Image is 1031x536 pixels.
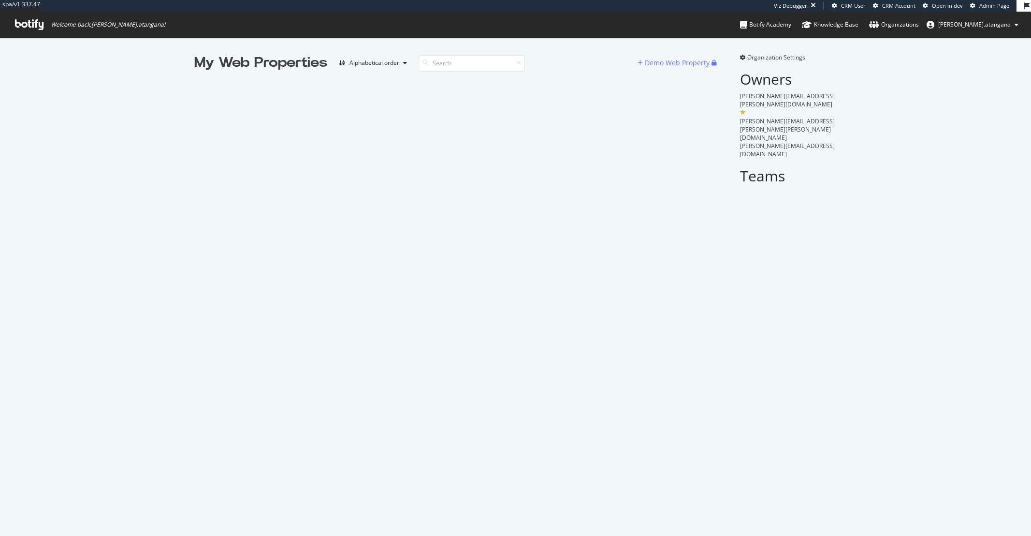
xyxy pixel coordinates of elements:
[841,2,866,9] span: CRM User
[645,58,710,68] div: Demo Web Property
[747,53,805,61] span: Organization Settings
[869,20,919,30] div: Organizations
[923,2,963,10] a: Open in dev
[740,12,791,38] a: Botify Academy
[419,55,525,72] input: Search
[774,2,809,10] div: Viz Debugger:
[869,12,919,38] a: Organizations
[979,2,1009,9] span: Admin Page
[740,168,837,184] h2: Teams
[919,17,1026,32] button: [PERSON_NAME].atangana
[882,2,915,9] span: CRM Account
[802,20,858,30] div: Knowledge Base
[740,142,835,158] span: [PERSON_NAME][EMAIL_ADDRESS][DOMAIN_NAME]
[873,2,915,10] a: CRM Account
[51,21,165,29] span: Welcome back, [PERSON_NAME].atangana !
[194,53,327,73] div: My Web Properties
[832,2,866,10] a: CRM User
[802,12,858,38] a: Knowledge Base
[740,92,835,108] span: [PERSON_NAME][EMAIL_ADDRESS][PERSON_NAME][DOMAIN_NAME]
[938,20,1011,29] span: renaud.atangana
[740,117,835,142] span: [PERSON_NAME][EMAIL_ADDRESS][PERSON_NAME][PERSON_NAME][DOMAIN_NAME]
[638,59,712,67] a: Demo Web Property
[638,55,712,71] button: Demo Web Property
[740,71,837,87] h2: Owners
[335,55,411,71] button: Alphabetical order
[349,60,399,66] div: Alphabetical order
[970,2,1009,10] a: Admin Page
[932,2,963,9] span: Open in dev
[740,20,791,30] div: Botify Academy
